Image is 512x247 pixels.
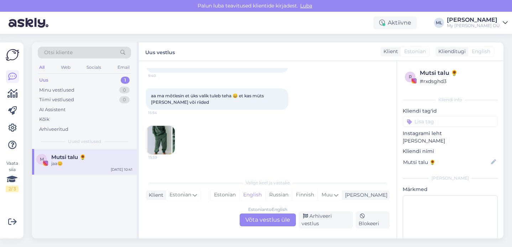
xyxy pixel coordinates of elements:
p: Märkmed [403,186,498,193]
div: Kliendi info [403,97,498,103]
span: Otsi kliente [44,49,73,56]
span: aa ma mõtlesin et üks valik tuleb teha 😄 et kas müts [PERSON_NAME] või riided [151,93,265,105]
div: Email [116,63,131,72]
div: AI Assistent [39,106,66,113]
img: Askly Logo [6,48,19,62]
div: Klienditugi [435,48,466,55]
div: My [PERSON_NAME] OÜ [447,23,500,29]
div: Blokeeri [356,211,390,228]
div: Russian [265,190,292,200]
div: 0 [119,87,130,94]
div: [PERSON_NAME] [447,17,500,23]
span: Uued vestlused [68,138,101,145]
div: Uus [39,77,48,84]
input: Lisa tag [403,116,498,127]
div: Vaata siia [6,160,19,192]
div: Estonian [210,190,239,200]
div: Socials [85,63,103,72]
div: ML [434,18,444,28]
div: Klient [381,48,398,55]
div: Mutsi talu 🌻 [420,69,496,77]
span: 15:59 [148,155,175,160]
span: 15:54 [148,110,175,115]
div: jaa😊 [51,160,132,167]
span: Estonian [169,191,191,199]
div: Minu vestlused [39,87,74,94]
div: [PERSON_NAME] [342,191,387,199]
div: 2 / 3 [6,186,19,192]
span: Mutsi talu 🌻 [51,154,86,160]
a: [PERSON_NAME]My [PERSON_NAME] OÜ [447,17,508,29]
label: Uus vestlus [145,47,175,56]
div: Valige keel ja vastake [146,180,390,186]
div: Aktiivne [373,16,417,29]
span: M [40,156,44,162]
div: Kõik [39,116,49,123]
div: Klient [146,191,163,199]
div: Finnish [292,190,318,200]
div: Võta vestlus üle [240,213,296,226]
div: [PERSON_NAME] [403,175,498,181]
div: Tiimi vestlused [39,96,74,103]
p: Kliendi tag'id [403,107,498,115]
div: Estonian to English [248,206,287,213]
div: All [38,63,46,72]
div: 1 [121,77,130,84]
div: # rxdsghd3 [420,77,496,85]
span: Luba [298,2,314,9]
div: Arhiveeri vestlus [299,211,353,228]
div: [DATE] 10:41 [111,167,132,172]
span: English [472,48,490,55]
p: [PERSON_NAME] [403,137,498,145]
div: Web [59,63,72,72]
span: 9:40 [148,73,175,78]
span: r [409,74,412,79]
span: Estonian [404,48,426,55]
div: 0 [119,96,130,103]
p: Kliendi nimi [403,148,498,155]
div: Arhiveeritud [39,126,68,133]
p: Instagrami leht [403,130,498,137]
span: Muu [322,191,333,198]
div: English [239,190,265,200]
img: Attachment [146,126,175,154]
input: Lisa nimi [403,158,490,166]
